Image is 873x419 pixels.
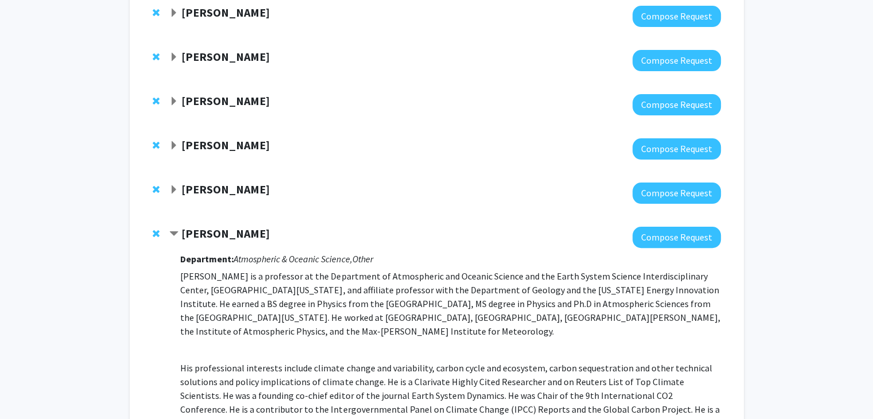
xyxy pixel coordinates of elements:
[352,253,373,265] i: Other
[153,229,160,238] span: Remove Ning Zeng from bookmarks
[633,50,721,71] button: Compose Request to Daniel Serrano
[633,138,721,160] button: Compose Request to Peter Murrell
[633,6,721,27] button: Compose Request to Colby Silvert
[169,9,179,18] span: Expand Colby Silvert Bookmark
[153,96,160,106] span: Remove Leah Dodson from bookmarks
[633,183,721,204] button: Compose Request to Jeremy Purcell
[153,185,160,194] span: Remove Jeremy Purcell from bookmarks
[181,138,270,152] strong: [PERSON_NAME]
[633,227,721,248] button: Compose Request to Ning Zeng
[633,94,721,115] button: Compose Request to Leah Dodson
[181,5,270,20] strong: [PERSON_NAME]
[181,226,270,240] strong: [PERSON_NAME]
[180,269,720,338] p: [PERSON_NAME] is a professor at the Department of Atmospheric and Oceanic Science and the Earth S...
[169,97,179,106] span: Expand Leah Dodson Bookmark
[153,52,160,61] span: Remove Daniel Serrano from bookmarks
[169,230,179,239] span: Contract Ning Zeng Bookmark
[181,94,270,108] strong: [PERSON_NAME]
[169,185,179,195] span: Expand Jeremy Purcell Bookmark
[169,141,179,150] span: Expand Peter Murrell Bookmark
[169,53,179,62] span: Expand Daniel Serrano Bookmark
[180,253,234,265] strong: Department:
[153,141,160,150] span: Remove Peter Murrell from bookmarks
[153,8,160,17] span: Remove Colby Silvert from bookmarks
[181,49,270,64] strong: [PERSON_NAME]
[181,182,270,196] strong: [PERSON_NAME]
[9,367,49,410] iframe: Chat
[234,253,352,265] i: Atmospheric & Oceanic Science,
